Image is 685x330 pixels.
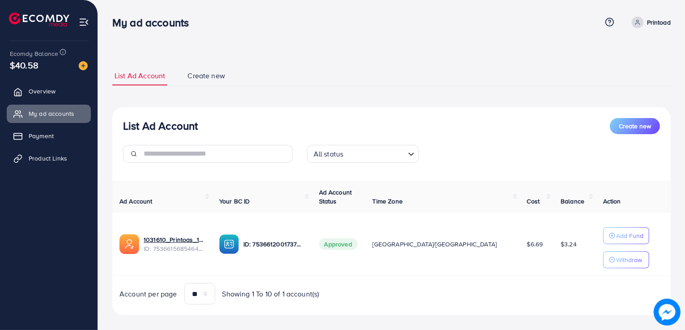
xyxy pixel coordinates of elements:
[144,244,205,253] span: ID: 7536615685464883201
[654,299,681,326] img: image
[319,238,357,250] span: Approved
[603,197,621,206] span: Action
[307,145,419,163] div: Search for option
[527,197,540,206] span: Cost
[616,254,642,265] p: Withdraw
[7,105,91,123] a: My ad accounts
[10,59,38,72] span: $40.58
[243,239,305,250] p: ID: 7536612001737474065
[7,149,91,167] a: Product Links
[7,127,91,145] a: Payment
[187,71,225,81] span: Create new
[346,146,404,161] input: Search for option
[373,240,497,249] span: [GEOGRAPHIC_DATA]/[GEOGRAPHIC_DATA]
[29,87,55,96] span: Overview
[29,131,54,140] span: Payment
[79,17,89,27] img: menu
[647,17,671,28] p: Printoad
[312,148,345,161] span: All status
[119,197,153,206] span: Ad Account
[561,197,584,206] span: Balance
[115,71,165,81] span: List Ad Account
[10,49,58,58] span: Ecomdy Balance
[603,227,649,244] button: Add Fund
[79,61,88,70] img: image
[527,240,543,249] span: $6.69
[119,289,177,299] span: Account per page
[144,235,205,254] div: <span class='underline'>1031610_Printoas_1754755120409</span></br>7536615685464883201
[29,109,74,118] span: My ad accounts
[616,230,643,241] p: Add Fund
[123,119,198,132] h3: List Ad Account
[628,17,671,28] a: Printoad
[373,197,403,206] span: Time Zone
[610,118,660,134] button: Create new
[7,82,91,100] a: Overview
[319,188,352,206] span: Ad Account Status
[561,240,577,249] span: $3.24
[112,16,196,29] h3: My ad accounts
[603,251,649,268] button: Withdraw
[144,235,205,244] a: 1031610_Printoas_1754755120409
[119,234,139,254] img: ic-ads-acc.e4c84228.svg
[219,197,250,206] span: Your BC ID
[619,122,651,131] span: Create new
[219,234,239,254] img: ic-ba-acc.ded83a64.svg
[222,289,319,299] span: Showing 1 To 10 of 1 account(s)
[9,13,69,26] img: logo
[29,154,67,163] span: Product Links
